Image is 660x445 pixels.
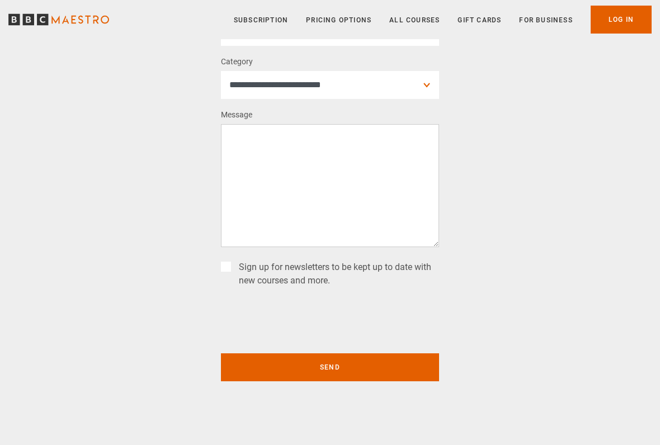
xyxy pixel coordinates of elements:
a: For business [519,15,572,26]
iframe: reCAPTCHA [221,301,391,344]
a: Subscription [234,15,288,26]
a: Pricing Options [306,15,371,26]
a: Gift Cards [458,15,501,26]
nav: Primary [234,6,652,34]
label: Message [221,108,252,122]
button: Send [221,353,439,381]
svg: BBC Maestro [8,11,109,28]
a: All Courses [389,15,440,26]
label: Sign up for newsletters to be kept up to date with new courses and more. [234,261,439,287]
a: Log In [591,6,652,34]
label: Category [221,55,253,69]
